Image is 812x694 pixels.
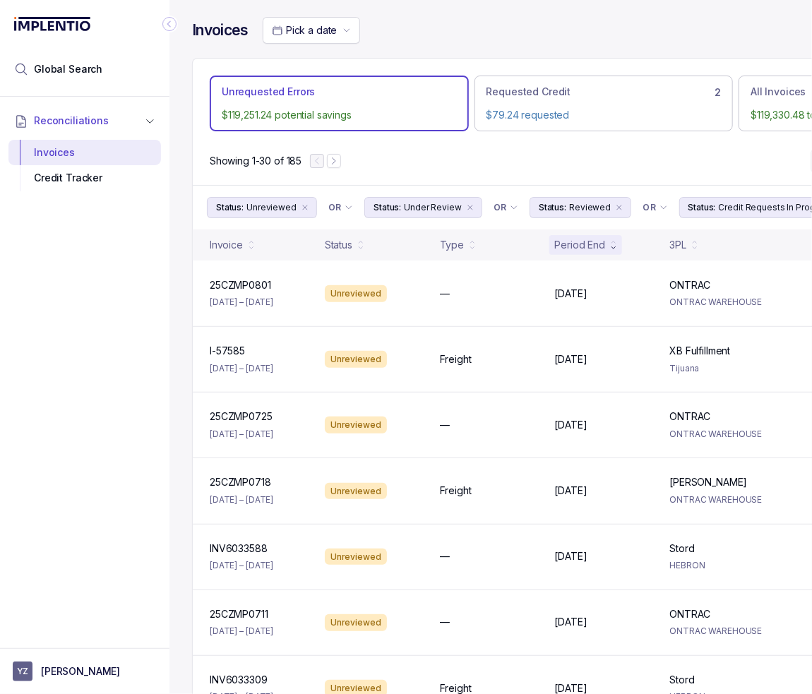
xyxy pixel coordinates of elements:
[161,16,178,32] div: Collapse Icon
[216,201,244,215] p: Status:
[210,542,268,556] p: INV6033588
[364,197,482,218] button: Filter Chip Under Review
[41,664,120,678] p: [PERSON_NAME]
[669,607,710,621] p: ONTRAC
[328,202,353,213] li: Filter Chip Connector undefined
[669,409,710,424] p: ONTRAC
[325,417,387,433] div: Unreviewed
[440,615,450,629] p: —
[440,549,450,563] p: —
[669,558,768,573] p: HEBRON
[272,23,337,37] search: Date Range Picker
[327,154,341,168] button: Next Page
[669,673,694,687] p: Stord
[637,198,673,217] button: Filter Chip Connector undefined
[210,154,301,168] div: Remaining page entries
[404,201,462,215] p: Under Review
[210,607,268,621] p: 25CZMP0711
[643,202,656,213] p: OR
[555,484,587,498] p: [DATE]
[614,202,625,213] div: remove content
[688,201,716,215] p: Status:
[20,140,150,165] div: Invoices
[494,202,507,213] p: OR
[440,352,472,366] p: Freight
[246,201,297,215] p: Unreviewed
[539,201,566,215] p: Status:
[669,475,747,489] p: [PERSON_NAME]
[465,202,476,213] div: remove content
[325,483,387,500] div: Unreviewed
[210,475,271,489] p: 25CZMP0718
[669,542,694,556] p: Stord
[210,295,273,309] p: [DATE] – [DATE]
[299,202,311,213] div: remove content
[488,198,524,217] button: Filter Chip Connector undefined
[325,238,352,252] div: Status
[210,427,273,441] p: [DATE] – [DATE]
[210,344,245,358] p: I-57585
[440,287,450,301] p: —
[751,85,806,99] p: All Invoices
[669,624,768,638] p: ONTRAC WAREHOUSE
[222,85,315,99] p: Unrequested Errors
[8,105,161,136] button: Reconciliations
[8,137,161,194] div: Reconciliations
[210,673,268,687] p: INV6033309
[13,662,32,681] span: User initials
[669,295,768,309] p: ONTRAC WAREHOUSE
[210,154,301,168] p: Showing 1-30 of 185
[555,287,587,301] p: [DATE]
[210,493,273,507] p: [DATE] – [DATE]
[210,624,273,638] p: [DATE] – [DATE]
[440,418,450,432] p: —
[486,108,722,122] p: $79.24 requested
[210,361,273,376] p: [DATE] – [DATE]
[192,20,249,40] h4: Invoices
[210,409,273,424] p: 25CZMP0725
[440,238,464,252] div: Type
[325,549,387,566] div: Unreviewed
[530,197,631,218] button: Filter Chip Reviewed
[555,418,587,432] p: [DATE]
[643,202,667,213] li: Filter Chip Connector undefined
[669,278,710,292] p: ONTRAC
[328,202,342,213] p: OR
[20,165,150,191] div: Credit Tracker
[210,238,243,252] div: Invoice
[669,361,768,376] p: Tijuana
[325,285,387,302] div: Unreviewed
[210,558,273,573] p: [DATE] – [DATE]
[34,62,102,76] span: Global Search
[210,278,271,292] p: 25CZMP0801
[207,197,317,218] button: Filter Chip Unreviewed
[286,24,337,36] span: Pick a date
[669,344,730,358] p: XB Fulfillment
[13,662,157,681] button: User initials[PERSON_NAME]
[374,201,401,215] p: Status:
[440,484,472,498] p: Freight
[325,614,387,631] div: Unreviewed
[555,549,587,563] p: [DATE]
[555,238,606,252] div: Period End
[555,352,587,366] p: [DATE]
[669,493,768,507] p: ONTRAC WAREHOUSE
[569,201,611,215] p: Reviewed
[669,427,768,441] p: ONTRAC WAREHOUSE
[486,85,571,99] p: Requested Credit
[715,87,722,98] h6: 2
[263,17,360,44] button: Date Range Picker
[34,114,109,128] span: Reconciliations
[222,108,457,122] p: $119,251.24 potential savings
[669,238,686,252] div: 3PL
[555,615,587,629] p: [DATE]
[323,198,359,217] button: Filter Chip Connector undefined
[325,351,387,368] div: Unreviewed
[494,202,518,213] li: Filter Chip Connector undefined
